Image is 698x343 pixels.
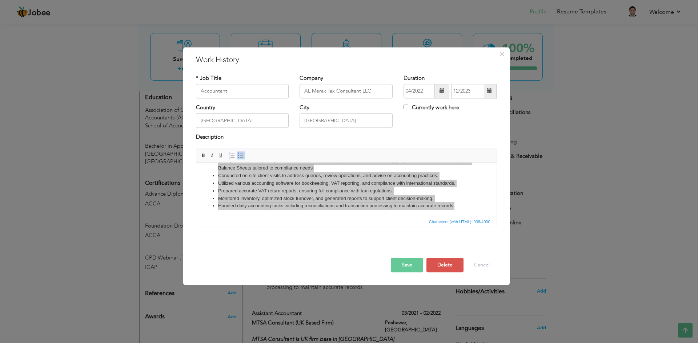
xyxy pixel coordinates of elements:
span: Characters (with HTML): 938/4000 [428,219,492,225]
label: Company [300,74,323,82]
a: Insert/Remove Numbered List [228,151,236,159]
label: Country [196,104,215,111]
label: Duration [404,74,425,82]
input: Currently work here [404,105,408,109]
li: Utilized various accounting software for bookkeeping, VAT reporting, and compliance with internat... [22,17,278,25]
span: × [499,48,505,61]
li: Conducted on-site client visits to address queries, review operations, and advise on accounting p... [22,9,278,17]
a: Insert/Remove Bulleted List [237,151,245,159]
button: Delete [426,258,464,272]
a: Underline [217,151,225,159]
li: Monitored inventory, optimized stock turnover, and generated reports to support client decision-m... [22,32,278,40]
iframe: Rich Text Editor, workEditor [196,163,497,217]
label: Description [196,134,224,141]
label: City [300,104,309,111]
button: Close [496,48,508,60]
button: Save [391,258,423,272]
label: Currently work here [404,104,459,111]
label: * Job Title [196,74,221,82]
li: Prepared accurate VAT return reports, ensuring full compliance with tax regulations. [22,25,278,32]
a: Bold [200,151,208,159]
div: Statistics [428,219,493,225]
input: Present [451,84,484,98]
input: From [404,84,435,98]
li: Handled daily accounting tasks including reconciliations and transaction processing to maintain a... [22,40,278,47]
a: Italic [208,151,216,159]
h3: Work History [196,54,497,65]
button: Cancel [467,258,497,272]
